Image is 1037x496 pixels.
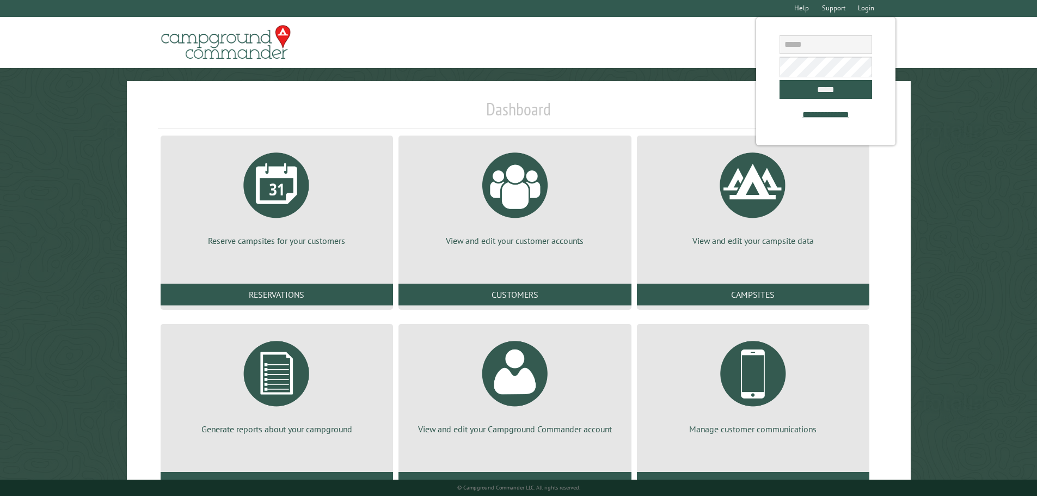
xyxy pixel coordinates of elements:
[650,423,856,435] p: Manage customer communications
[174,423,380,435] p: Generate reports about your campground
[412,423,618,435] p: View and edit your Campground Commander account
[412,333,618,435] a: View and edit your Campground Commander account
[637,284,869,305] a: Campsites
[158,21,294,64] img: Campground Commander
[174,144,380,247] a: Reserve campsites for your customers
[457,484,580,491] small: © Campground Commander LLC. All rights reserved.
[650,144,856,247] a: View and edit your campsite data
[398,284,631,305] a: Customers
[174,235,380,247] p: Reserve campsites for your customers
[637,472,869,494] a: Communications
[161,472,393,494] a: Reports
[412,235,618,247] p: View and edit your customer accounts
[161,284,393,305] a: Reservations
[398,472,631,494] a: Account
[412,144,618,247] a: View and edit your customer accounts
[158,99,880,128] h1: Dashboard
[650,235,856,247] p: View and edit your campsite data
[174,333,380,435] a: Generate reports about your campground
[650,333,856,435] a: Manage customer communications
